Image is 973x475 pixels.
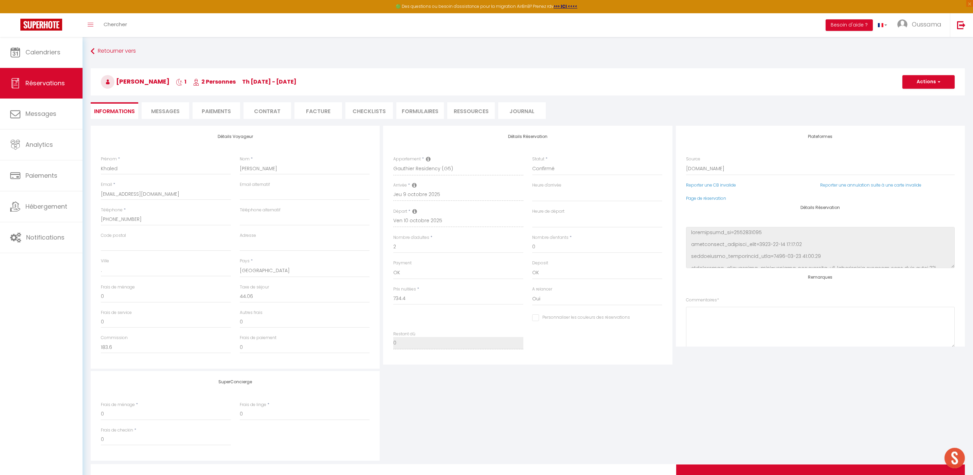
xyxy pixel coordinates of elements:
label: Restant dû [393,331,415,337]
label: Source [686,156,700,162]
span: Th [DATE] - [DATE] [242,78,296,86]
label: Statut [532,156,544,162]
a: Reporter une annulation suite à une carte invalide [820,182,921,188]
button: Actions [902,75,955,89]
button: Besoin d'aide ? [826,19,873,31]
label: Frais de ménage [101,402,135,408]
h4: SuperConcierge [101,380,370,384]
li: Journal [498,102,546,119]
label: Appartement [393,156,421,162]
label: Nombre d'enfants [532,234,569,241]
a: Page de réservation [686,195,726,201]
li: Ressources [447,102,495,119]
label: Frais de service [101,310,132,316]
span: 2 Personnes [193,78,236,86]
label: Frais de paiement [240,335,276,341]
label: Email [101,181,112,188]
span: 1 [176,78,186,86]
li: Facture [294,102,342,119]
label: Adresse [240,232,256,239]
h4: Détails Réservation [686,205,955,210]
label: Payment [393,260,412,266]
h4: Plateformes [686,134,955,139]
label: Téléphone [101,207,123,213]
img: logout [957,21,966,29]
label: Heure d'arrivée [532,182,561,189]
label: Téléphone alternatif [240,207,281,213]
label: Départ [393,208,407,215]
span: Paiements [25,171,57,180]
label: Autres frais [240,310,263,316]
label: Commentaires [686,297,719,303]
label: Nombre d'adultes [393,234,429,241]
span: [PERSON_NAME] [101,77,169,86]
h4: Détails Voyageur [101,134,370,139]
label: Pays [240,258,250,264]
a: ... Oussama [892,13,950,37]
img: ... [897,19,907,30]
label: Arrivée [393,182,407,189]
a: Reporter une CB invalide [686,182,736,188]
label: Prix nuitées [393,286,416,293]
li: Paiements [193,102,240,119]
label: Taxe de séjour [240,284,269,291]
label: Frais de checkin [101,427,133,434]
label: Code postal [101,232,126,239]
label: Ville [101,258,109,264]
span: Notifications [26,233,65,242]
label: Commission [101,335,128,341]
img: Super Booking [20,19,62,31]
label: Deposit [532,260,548,266]
div: Ouvrir le chat [944,448,965,468]
li: Contrat [244,102,291,119]
li: CHECKLISTS [345,102,393,119]
span: Messages [25,109,56,118]
li: FORMULAIRES [396,102,444,119]
a: Retourner vers [91,45,965,57]
span: Hébergement [25,202,67,211]
h4: Détails Réservation [393,134,662,139]
a: Chercher [98,13,132,37]
label: A relancer [532,286,552,293]
label: Prénom [101,156,117,162]
span: Oussama [912,20,941,29]
label: Frais de linge [240,402,266,408]
label: Heure de départ [532,208,564,215]
a: >>> ICI <<<< [554,3,577,9]
h4: Remarques [686,275,955,280]
label: Frais de ménage [101,284,135,291]
li: Informations [91,102,138,119]
span: Messages [151,107,180,115]
span: Chercher [104,21,127,28]
label: Email alternatif [240,181,270,188]
span: Réservations [25,79,65,87]
span: Calendriers [25,48,60,56]
label: Nom [240,156,250,162]
span: Analytics [25,140,53,149]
